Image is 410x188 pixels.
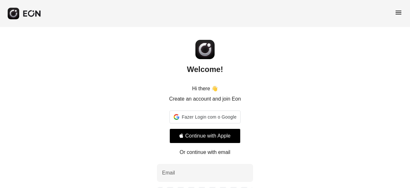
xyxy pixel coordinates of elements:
[162,169,175,177] label: Email
[180,148,230,156] p: Or continue with email
[192,85,218,93] p: Hi there 👋
[395,9,402,16] span: menu
[169,95,241,103] p: Create an account and join Eon
[169,129,241,143] button: Signin with apple ID
[182,113,237,121] span: Fazer Login com o Google
[169,111,241,123] div: Fazer Login com o Google
[187,64,223,75] h2: Welcome!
